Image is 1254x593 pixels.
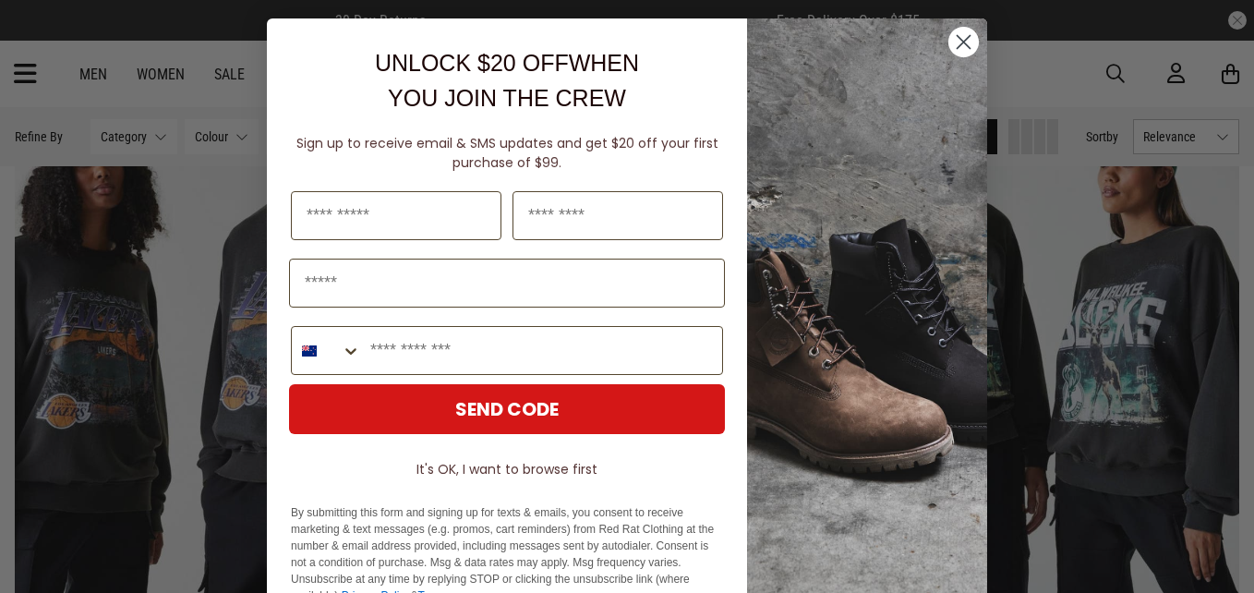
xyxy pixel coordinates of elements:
[947,26,980,58] button: Close dialog
[296,134,718,172] span: Sign up to receive email & SMS updates and get $20 off your first purchase of $99.
[15,7,70,63] button: Open LiveChat chat widget
[289,259,725,308] input: Email
[291,191,501,240] input: First Name
[289,453,725,486] button: It's OK, I want to browse first
[289,384,725,434] button: SEND CODE
[292,327,361,374] button: Search Countries
[569,50,639,76] span: WHEN
[302,344,317,358] img: New Zealand
[375,50,569,76] span: UNLOCK $20 OFF
[388,85,626,111] span: YOU JOIN THE CREW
